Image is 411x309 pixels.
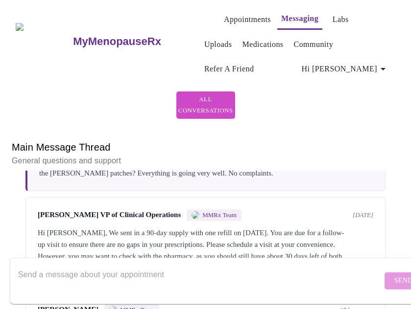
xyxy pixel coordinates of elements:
[186,94,225,116] span: All Conversations
[277,9,322,30] button: Messaging
[16,23,72,60] img: MyMenopauseRx Logo
[176,91,235,119] button: All Conversations
[298,59,393,79] button: Hi [PERSON_NAME]
[325,10,356,29] button: Labs
[242,38,283,51] a: Medications
[224,13,271,26] a: Appointments
[204,62,254,76] a: Refer a Friend
[200,59,258,79] button: Refer a Friend
[294,38,334,51] a: Community
[38,227,373,274] div: Hi [PERSON_NAME], We sent in a 90-day supply with one refill on [DATE]. You are due for a follow-...
[202,211,237,219] span: MMRx Team
[333,13,349,26] a: Labs
[290,35,338,54] button: Community
[12,155,399,167] p: General questions and support
[72,24,200,59] a: MyMenopauseRx
[200,35,236,54] button: Uploads
[281,12,318,25] a: Messaging
[220,10,275,29] button: Appointments
[18,265,382,296] textarea: Send a message about your appointment
[302,62,389,76] span: Hi [PERSON_NAME]
[12,139,399,155] h6: Main Message Thread
[192,211,199,219] img: MMRX
[73,35,161,48] h3: MyMenopauseRx
[38,211,181,219] span: [PERSON_NAME] VP of Clinical Operations
[353,211,373,219] span: [DATE]
[238,35,287,54] button: Medications
[204,38,232,51] a: Uploads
